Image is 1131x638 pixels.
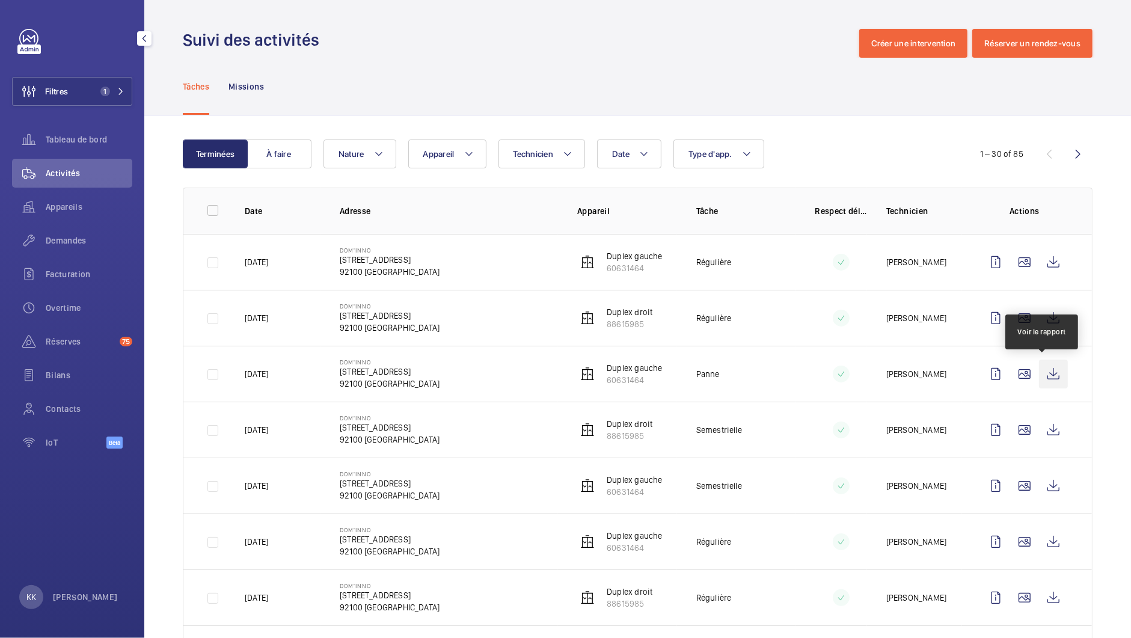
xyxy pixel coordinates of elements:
span: Date [612,149,630,159]
p: Semestrielle [696,424,742,436]
img: elevator.svg [580,479,595,493]
p: Duplex gauche [607,530,662,542]
p: [STREET_ADDRESS] [340,422,440,434]
p: 60631464 [607,262,662,274]
p: [STREET_ADDRESS] [340,310,440,322]
button: Appareil [408,140,486,168]
span: Type d'app. [688,149,732,159]
p: 88615985 [607,318,652,330]
button: Filtres1 [12,77,132,106]
span: 75 [120,337,132,346]
h1: Suivi des activités [183,29,326,51]
span: Tableau de bord [46,133,132,146]
img: elevator.svg [580,367,595,381]
p: [PERSON_NAME] [886,424,946,436]
span: Appareils [46,201,132,213]
p: [PERSON_NAME] [886,536,946,548]
p: DOM'INNO [340,247,440,254]
p: [DATE] [245,256,268,268]
img: elevator.svg [580,535,595,549]
p: [DATE] [245,592,268,604]
p: Technicien [886,205,962,217]
p: [STREET_ADDRESS] [340,589,440,601]
p: 92100 [GEOGRAPHIC_DATA] [340,545,440,557]
p: 88615985 [607,430,652,442]
p: 92100 [GEOGRAPHIC_DATA] [340,378,440,390]
p: Régulière [696,256,732,268]
p: 60631464 [607,486,662,498]
span: IoT [46,437,106,449]
span: Nature [339,149,364,159]
p: Tâches [183,81,209,93]
p: 88615985 [607,598,652,610]
p: Date [245,205,320,217]
p: Duplex droit [607,586,652,598]
p: Semestrielle [696,480,742,492]
div: 1 – 30 of 85 [980,148,1023,160]
p: [PERSON_NAME] [53,591,118,603]
span: Technicien [513,149,554,159]
img: elevator.svg [580,423,595,437]
p: [STREET_ADDRESS] [340,533,440,545]
p: Tâche [696,205,796,217]
p: DOM'INNO [340,414,440,422]
p: Missions [228,81,264,93]
p: DOM'INNO [340,358,440,366]
p: Duplex gauche [607,250,662,262]
span: Appareil [423,149,455,159]
p: Duplex droit [607,418,652,430]
p: DOM'INNO [340,470,440,477]
p: KK [26,591,36,603]
p: DOM'INNO [340,582,440,589]
p: Adresse [340,205,558,217]
img: elevator.svg [580,255,595,269]
p: Appareil [577,205,677,217]
p: Duplex gauche [607,474,662,486]
p: [PERSON_NAME] [886,256,946,268]
span: Overtime [46,302,132,314]
p: [STREET_ADDRESS] [340,254,440,266]
p: [DATE] [245,536,268,548]
p: 92100 [GEOGRAPHIC_DATA] [340,489,440,502]
p: Actions [981,205,1068,217]
p: 92100 [GEOGRAPHIC_DATA] [340,434,440,446]
p: 60631464 [607,374,662,386]
button: À faire [247,140,311,168]
span: Bilans [46,369,132,381]
p: Duplex gauche [607,362,662,374]
p: DOM'INNO [340,526,440,533]
p: [DATE] [245,368,268,380]
p: [DATE] [245,312,268,324]
p: [DATE] [245,480,268,492]
button: Créer une intervention [859,29,968,58]
span: Beta [106,437,123,449]
span: Demandes [46,235,132,247]
p: Régulière [696,312,732,324]
p: [DATE] [245,424,268,436]
p: Régulière [696,536,732,548]
p: 92100 [GEOGRAPHIC_DATA] [340,266,440,278]
span: 1 [100,87,110,96]
p: [PERSON_NAME] [886,592,946,604]
p: Respect délai [815,205,867,217]
button: Terminées [183,140,248,168]
button: Réserver un rendez-vous [972,29,1093,58]
p: 60631464 [607,542,662,554]
p: 92100 [GEOGRAPHIC_DATA] [340,322,440,334]
button: Date [597,140,661,168]
button: Type d'app. [673,140,764,168]
img: elevator.svg [580,311,595,325]
span: Contacts [46,403,132,415]
span: Réserves [46,336,115,348]
p: Panne [696,368,720,380]
p: 92100 [GEOGRAPHIC_DATA] [340,601,440,613]
button: Nature [323,140,396,168]
div: Voir le rapport [1017,327,1066,337]
span: Filtres [45,85,68,97]
p: [STREET_ADDRESS] [340,477,440,489]
p: [PERSON_NAME] [886,480,946,492]
p: DOM'INNO [340,302,440,310]
span: Facturation [46,268,132,280]
p: [PERSON_NAME] [886,312,946,324]
span: Activités [46,167,132,179]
